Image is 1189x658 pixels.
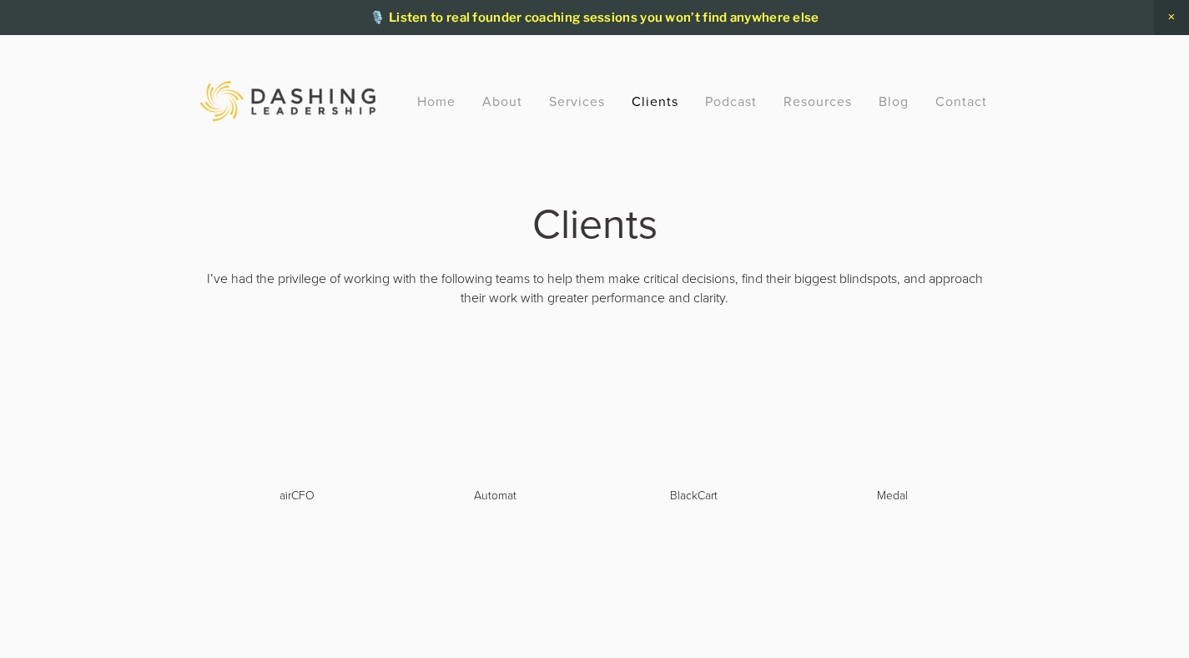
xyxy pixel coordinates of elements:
h1: Clients [200,204,989,241]
p: I’ve had the privilege of working with the following teams to help them make critical decisions, ... [200,269,989,306]
a: Clients [632,86,678,116]
div: Automat [399,486,592,504]
a: Home [417,86,456,116]
div: airCFO [200,486,394,504]
div: BlackCart [597,486,791,504]
a: Podcast [705,86,757,116]
a: About [482,86,522,116]
a: Resources [783,92,852,110]
a: Contact [935,86,987,116]
a: Services [549,86,605,116]
img: Dashing Leadership [200,81,375,121]
div: Medal [795,486,989,504]
a: Blog [879,86,909,116]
